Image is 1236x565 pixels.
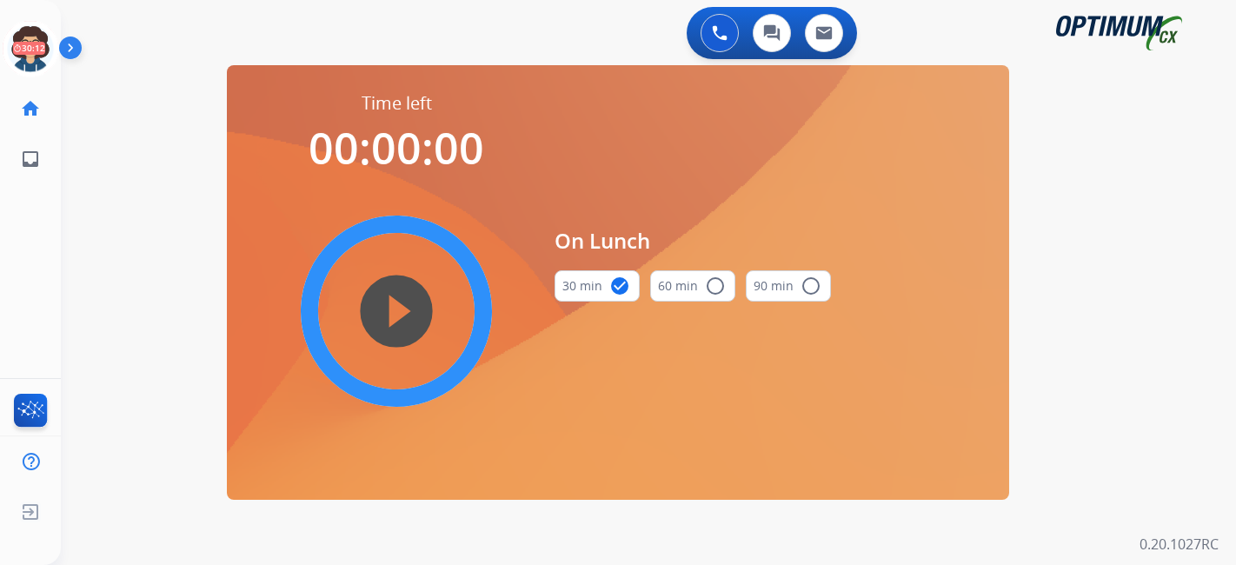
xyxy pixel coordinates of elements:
mat-icon: inbox [20,149,41,169]
button: 60 min [650,270,735,302]
span: On Lunch [555,225,831,256]
mat-icon: check_circle [609,276,630,296]
p: 0.20.1027RC [1140,534,1219,555]
span: 00:00:00 [309,118,484,177]
mat-icon: home [20,98,41,119]
mat-icon: radio_button_unchecked [801,276,821,296]
button: 30 min [555,270,640,302]
span: Time left [362,91,432,116]
mat-icon: radio_button_unchecked [705,276,726,296]
mat-icon: play_circle_filled [386,301,407,322]
button: 90 min [746,270,831,302]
